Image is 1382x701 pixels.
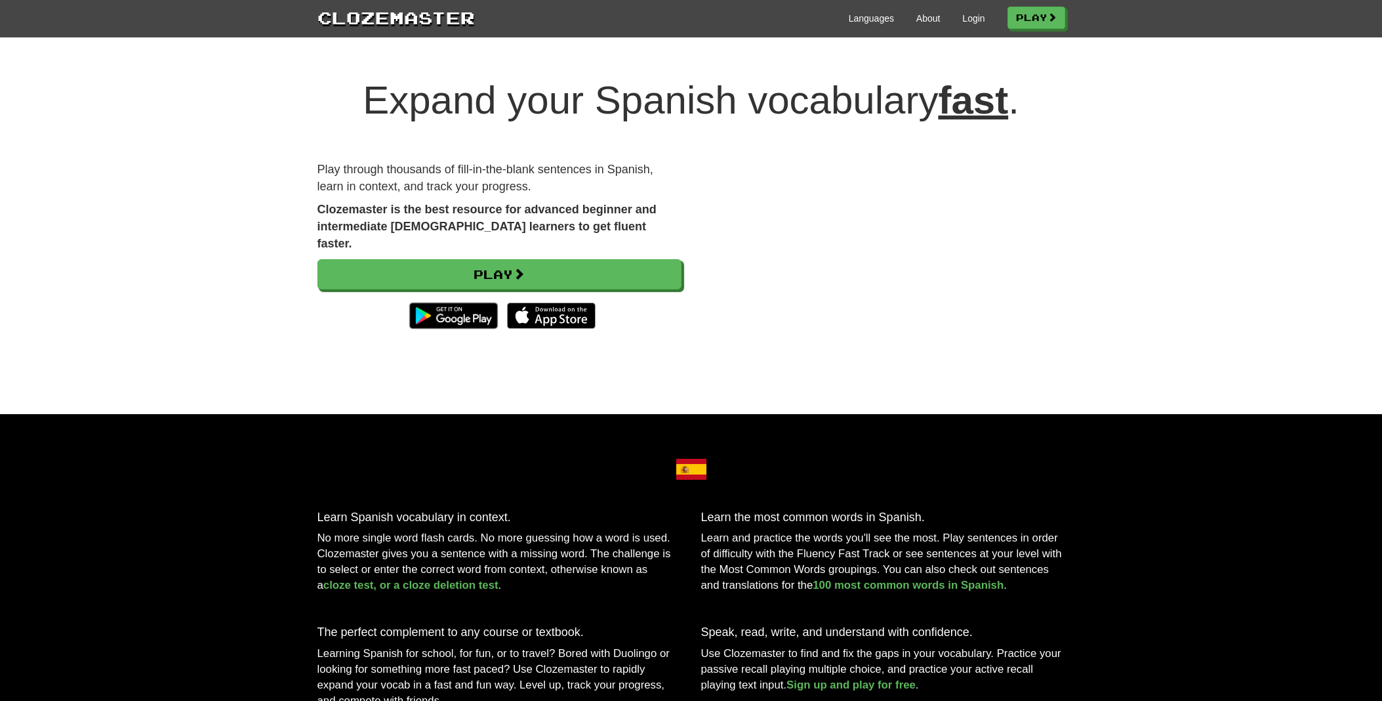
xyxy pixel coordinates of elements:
a: Clozemaster [317,5,475,30]
a: cloze test, or a cloze deletion test [323,579,498,591]
u: fast [938,78,1008,122]
h3: Learn Spanish vocabulary in context. [317,511,681,524]
h1: Expand your Spanish vocabulary . [317,79,1065,122]
a: 100 most common words in Spanish [813,579,1004,591]
a: Login [962,12,985,25]
strong: Clozemaster is the best resource for advanced beginner and intermediate [DEMOGRAPHIC_DATA] learne... [317,203,657,249]
a: Play [1007,7,1065,29]
p: Use Clozemaster to find and fix the gaps in your vocabulary. Practice your passive recall playing... [701,646,1065,693]
img: Get it on Google Play [403,296,504,335]
a: Languages [849,12,894,25]
h3: Speak, read, write, and understand with confidence. [701,626,1065,639]
a: Sign up and play for free [786,679,916,691]
a: About [916,12,941,25]
img: Download_on_the_App_Store_Badge_US-UK_135x40-25178aeef6eb6b83b96f5f2d004eda3bffbb37122de64afbaef7... [507,303,596,329]
p: Learn and practice the words you'll see the most. Play sentences in order of difficulty with the ... [701,530,1065,593]
a: Play [317,259,681,289]
h3: The perfect complement to any course or textbook. [317,626,681,639]
p: Play through thousands of fill-in-the-blank sentences in Spanish, learn in context, and track you... [317,161,681,195]
h3: Learn the most common words in Spanish. [701,511,1065,524]
p: No more single word flash cards. No more guessing how a word is used. Clozemaster gives you a sen... [317,530,681,593]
